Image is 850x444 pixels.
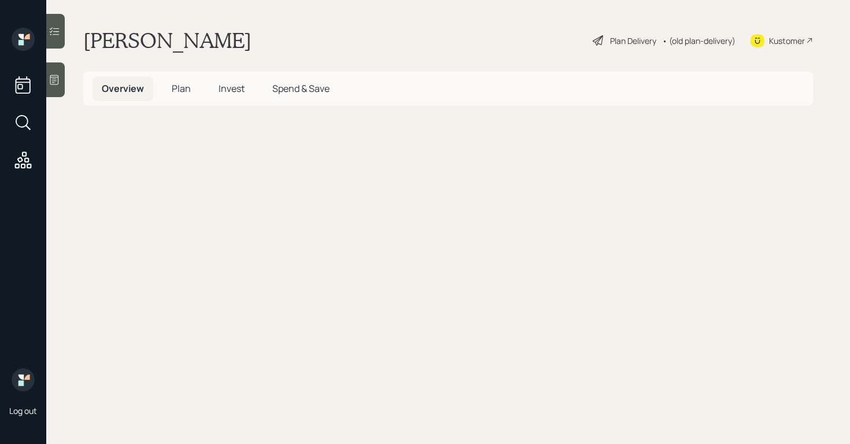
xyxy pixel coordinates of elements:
span: Spend & Save [272,82,330,95]
img: retirable_logo.png [12,368,35,391]
div: • (old plan-delivery) [662,35,736,47]
div: Log out [9,405,37,416]
span: Plan [172,82,191,95]
span: Overview [102,82,144,95]
h1: [PERSON_NAME] [83,28,252,53]
span: Invest [219,82,245,95]
div: Kustomer [769,35,805,47]
div: Plan Delivery [610,35,656,47]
